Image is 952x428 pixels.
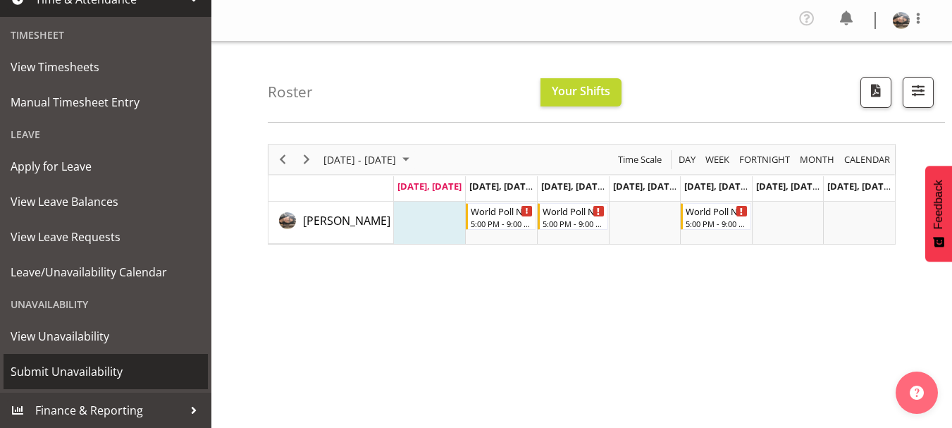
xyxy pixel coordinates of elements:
div: Unavailability [4,290,208,319]
a: Submit Unavailability [4,354,208,389]
span: Manual Timesheet Entry [11,92,201,113]
div: Lindsay Holland"s event - World Poll NZ/shifts to be assigned/mocks Begin From Friday, September ... [681,203,751,230]
button: Filter Shifts [903,77,934,108]
table: Timeline Week of September 1, 2025 [394,202,895,244]
button: Month [842,151,893,169]
h4: Roster [268,84,313,100]
span: [DATE], [DATE] [469,180,533,192]
div: Previous [271,145,295,174]
div: Lindsay Holland"s event - World Poll NZ Training & Briefing Begin From Tuesday, September 2, 2025... [466,203,536,230]
div: Lindsay Holland"s event - World Poll NZ/shifts to be assigned/mocks Begin From Wednesday, Septemb... [538,203,608,230]
span: [DATE], [DATE] [684,180,748,192]
span: Finance & Reporting [35,400,183,421]
button: Download a PDF of the roster according to the set date range. [860,77,891,108]
span: Your Shifts [552,83,610,99]
button: Previous [273,151,292,169]
a: Leave/Unavailability Calendar [4,255,208,290]
div: Next [295,145,319,174]
button: Timeline Week [703,151,732,169]
span: View Timesheets [11,56,201,78]
span: [DATE], [DATE] [827,180,891,192]
a: View Leave Balances [4,184,208,219]
button: September 01 - 07, 2025 [321,151,416,169]
a: Manual Timesheet Entry [4,85,208,120]
div: 5:00 PM - 9:00 PM [471,218,533,229]
div: Leave [4,120,208,149]
a: View Timesheets [4,49,208,85]
a: View Leave Requests [4,219,208,255]
div: Timesheet [4,20,208,49]
button: Timeline Day [676,151,698,169]
span: [DATE], [DATE] [541,180,605,192]
span: [DATE], [DATE] [756,180,820,192]
span: Feedback [932,180,945,229]
button: Next [297,151,316,169]
span: [DATE] - [DATE] [322,151,397,169]
a: Apply for Leave [4,149,208,184]
a: [PERSON_NAME] [303,212,390,229]
img: lindsay-holland6d975a4b06d72750adc3751bbfb7dc9f.png [893,12,910,29]
div: World Poll NZ Training & Briefing [471,204,533,218]
span: Month [798,151,836,169]
div: Timeline Week of September 1, 2025 [268,144,896,245]
span: calendar [843,151,891,169]
span: [DATE], [DATE] [613,180,677,192]
span: Leave/Unavailability Calendar [11,262,201,283]
span: [DATE], [DATE] [397,180,462,192]
a: View Unavailability [4,319,208,354]
span: View Leave Requests [11,226,201,247]
div: World Poll NZ/shifts to be assigned/mocks [543,204,605,218]
span: Fortnight [738,151,791,169]
img: help-xxl-2.png [910,386,924,400]
span: View Leave Balances [11,191,201,212]
div: 5:00 PM - 9:00 PM [543,218,605,229]
span: Week [704,151,731,169]
span: Submit Unavailability [11,361,201,382]
button: Time Scale [616,151,664,169]
span: Apply for Leave [11,156,201,177]
div: World Poll NZ/shifts to be assigned/mocks [686,204,748,218]
button: Your Shifts [540,78,622,106]
button: Feedback - Show survey [925,166,952,262]
span: [PERSON_NAME] [303,213,390,228]
span: Time Scale [617,151,663,169]
div: 5:00 PM - 9:00 PM [686,218,748,229]
span: Day [677,151,697,169]
span: View Unavailability [11,326,201,347]
button: Timeline Month [798,151,837,169]
button: Fortnight [737,151,793,169]
td: Lindsay Holland resource [268,202,394,244]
